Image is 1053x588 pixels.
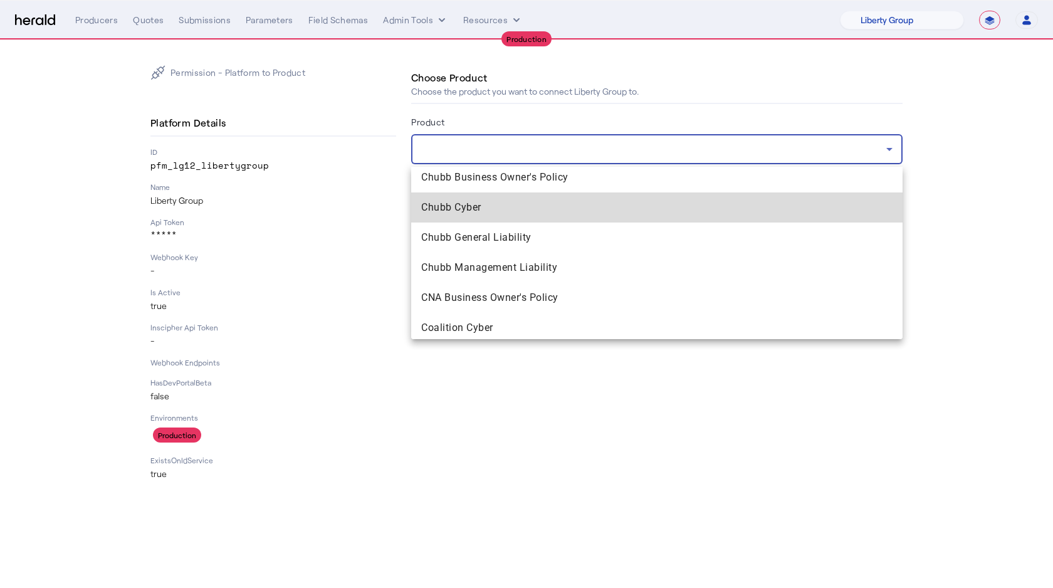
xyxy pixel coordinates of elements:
[421,290,893,305] span: CNA Business Owner's Policy
[421,200,893,215] span: Chubb Cyber
[421,320,893,335] span: Coalition Cyber
[421,230,893,245] span: Chubb General Liability
[421,260,893,275] span: Chubb Management Liability
[421,170,893,185] span: Chubb Business Owner's Policy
